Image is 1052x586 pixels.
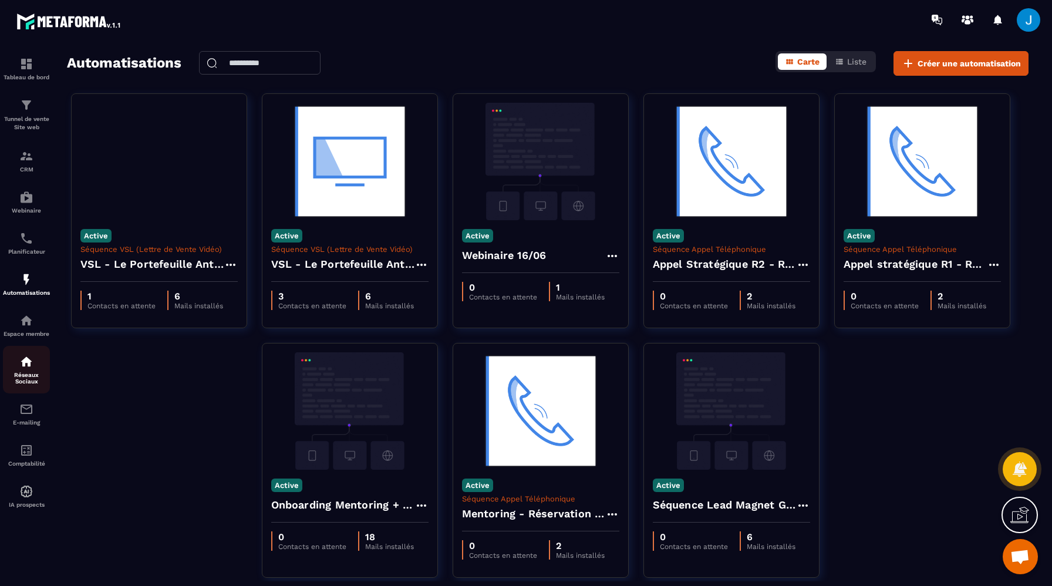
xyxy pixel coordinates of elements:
a: automationsautomationsEspace membre [3,305,50,346]
img: automation-background [271,352,429,470]
p: Active [462,229,493,243]
img: scheduler [19,231,33,245]
span: Carte [797,57,820,66]
p: Mails installés [174,302,223,310]
h2: Automatisations [67,51,181,76]
a: accountantaccountantComptabilité [3,435,50,476]
a: Ouvrir le chat [1003,539,1038,574]
p: 6 [747,531,795,543]
p: Espace membre [3,331,50,337]
button: Créer une automatisation [893,51,1029,76]
p: 3 [278,291,346,302]
p: Réseaux Sociaux [3,372,50,385]
p: Contacts en attente [660,302,728,310]
p: 6 [365,291,414,302]
p: Mails installés [747,543,795,551]
p: 0 [660,291,728,302]
a: emailemailE-mailing [3,393,50,435]
p: 18 [365,531,414,543]
p: 2 [556,540,605,551]
img: automations [19,190,33,204]
p: Comptabilité [3,460,50,467]
img: automation-background [844,103,1001,220]
h4: VSL - Le Portefeuille Anti-Fragile [271,256,414,272]
p: 2 [747,291,795,302]
p: Séquence VSL (Lettre de Vente Vidéo) [271,245,429,254]
p: Séquence Appel Téléphonique [653,245,810,254]
p: Active [844,229,875,243]
p: 0 [278,531,346,543]
h4: Séquence Lead Magnet GUIDE " 5 questions à se poser" [653,497,796,513]
span: Liste [847,57,866,66]
p: Contacts en attente [278,543,346,551]
p: Tunnel de vente Site web [3,115,50,132]
img: formation [19,149,33,163]
img: logo [16,11,122,32]
p: Contacts en attente [660,543,728,551]
img: formation [19,57,33,71]
h4: Webinaire 16/06 [462,247,547,264]
p: Active [271,229,302,243]
p: Planificateur [3,248,50,255]
p: 1 [556,282,605,293]
p: Contacts en attente [851,302,919,310]
img: automation-background [462,352,619,470]
p: Tableau de bord [3,74,50,80]
p: Séquence VSL (Lettre de Vente Vidéo) [80,245,238,254]
h4: VSL - Le Portefeuille Anti-Fragile - Copy [80,256,224,272]
a: social-networksocial-networkRéseaux Sociaux [3,346,50,393]
p: Contacts en attente [87,302,156,310]
a: formationformationCRM [3,140,50,181]
p: Webinaire [3,207,50,214]
p: Contacts en attente [278,302,346,310]
img: automation-background [653,103,810,220]
p: 0 [660,531,728,543]
button: Liste [828,53,874,70]
img: automation-background [271,103,429,220]
p: Active [653,479,684,492]
p: 2 [938,291,986,302]
p: Contacts en attente [469,551,537,560]
h4: Mentoring - Réservation Session Individuelle [462,506,605,522]
img: automations [19,314,33,328]
p: Mails installés [556,551,605,560]
p: Active [462,479,493,492]
p: 0 [469,282,537,293]
p: E-mailing [3,419,50,426]
p: Séquence Appel Téléphonique [844,245,1001,254]
img: formation [19,98,33,112]
p: 0 [469,540,537,551]
a: formationformationTableau de bord [3,48,50,89]
p: Mails installés [747,302,795,310]
p: 1 [87,291,156,302]
p: Active [271,479,302,492]
p: Automatisations [3,289,50,296]
a: automationsautomationsWebinaire [3,181,50,223]
p: Contacts en attente [469,293,537,301]
p: 6 [174,291,223,302]
img: automations [19,484,33,499]
p: IA prospects [3,501,50,508]
p: Mails installés [365,543,414,551]
img: automation-background [462,103,619,220]
img: automations [19,272,33,287]
img: social-network [19,355,33,369]
h4: Onboarding Mentoring + Suivi Apprenant [271,497,414,513]
img: automation-background [80,103,238,220]
p: Active [653,229,684,243]
button: Carte [778,53,827,70]
img: accountant [19,443,33,457]
p: Mails installés [556,293,605,301]
p: Mails installés [365,302,414,310]
a: automationsautomationsAutomatisations [3,264,50,305]
p: Séquence Appel Téléphonique [462,494,619,503]
a: schedulerschedulerPlanificateur [3,223,50,264]
p: CRM [3,166,50,173]
p: Mails installés [938,302,986,310]
a: formationformationTunnel de vente Site web [3,89,50,140]
img: email [19,402,33,416]
p: 0 [851,291,919,302]
h4: Appel stratégique R1 - Réservation [844,256,987,272]
span: Créer une automatisation [918,58,1021,69]
img: automation-background [653,352,810,470]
